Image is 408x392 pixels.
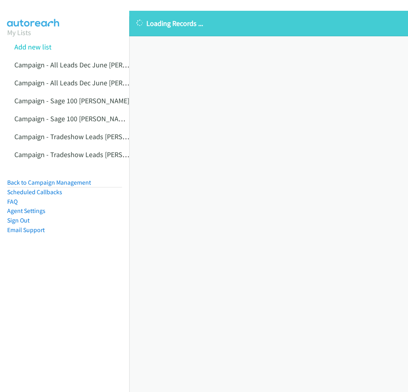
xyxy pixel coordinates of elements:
a: Email Support [7,226,45,234]
a: Campaign - Sage 100 [PERSON_NAME] [14,96,129,105]
a: My Lists [7,28,31,37]
a: Campaign - All Leads Dec June [PERSON_NAME] Cloned [14,78,182,87]
a: Campaign - Tradeshow Leads [PERSON_NAME] [14,132,155,141]
a: Agent Settings [7,207,45,215]
a: Campaign - All Leads Dec June [PERSON_NAME] [14,60,159,69]
a: Scheduled Callbacks [7,188,62,196]
a: FAQ [7,198,18,205]
p: Loading Records ... [136,18,401,29]
a: Campaign - Sage 100 [PERSON_NAME] Cloned [14,114,152,123]
a: Campaign - Tradeshow Leads [PERSON_NAME] Cloned [14,150,178,159]
a: Back to Campaign Management [7,179,91,186]
a: Add new list [14,42,51,51]
a: Sign Out [7,217,30,224]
